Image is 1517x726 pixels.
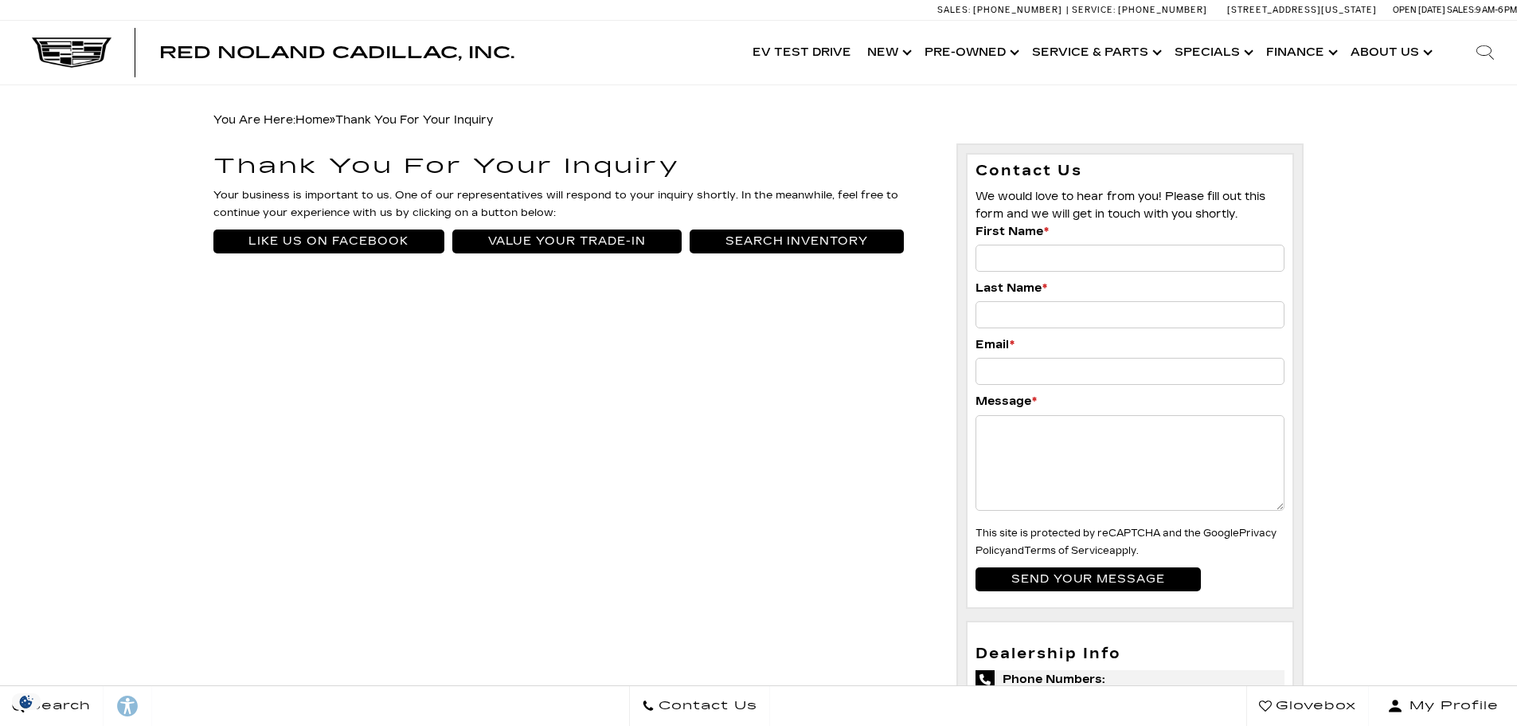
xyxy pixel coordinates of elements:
[975,280,1047,297] label: Last Name
[1343,21,1437,84] a: About Us
[213,113,493,127] span: You Are Here:
[1393,5,1445,15] span: Open [DATE]
[745,21,859,84] a: EV Test Drive
[975,528,1277,556] small: This site is protected by reCAPTCHA and the Google and apply.
[1246,686,1369,726] a: Glovebox
[655,695,757,717] span: Contact Us
[1476,5,1517,15] span: 9 AM-6 PM
[690,230,904,253] a: Search Inventory
[975,163,1285,180] h3: Contact Us
[1024,545,1109,556] a: Terms of Service
[452,230,682,253] a: Value Your Trade-In
[159,43,514,62] span: Red Noland Cadillac, Inc.
[975,646,1285,662] h3: Dealership Info
[8,693,45,710] img: Opt-Out Icon
[159,45,514,61] a: Red Noland Cadillac, Inc.
[937,5,971,15] span: Sales:
[975,190,1265,221] span: We would love to hear from you! Please fill out this form and we will get in touch with you shortly.
[975,567,1201,591] input: Send your message
[859,21,917,84] a: New
[1072,5,1116,15] span: Service:
[975,670,1285,689] span: Phone Numbers:
[213,109,1304,131] div: Breadcrumbs
[213,186,932,222] p: Your business is important to us. One of our representatives will respond to your inquiry shortly...
[629,686,770,726] a: Contact Us
[295,113,330,127] a: Home
[1167,21,1258,84] a: Specials
[32,37,111,68] img: Cadillac Dark Logo with Cadillac White Text
[25,695,91,717] span: Search
[213,155,932,179] h1: Thank You For Your Inquiry
[1118,5,1207,15] span: [PHONE_NUMBER]
[1066,6,1211,14] a: Service: [PHONE_NUMBER]
[1369,686,1517,726] button: Open user profile menu
[1258,21,1343,84] a: Finance
[975,528,1277,556] a: Privacy Policy
[1403,695,1499,717] span: My Profile
[937,6,1066,14] a: Sales: [PHONE_NUMBER]
[1447,5,1476,15] span: Sales:
[1227,5,1377,15] a: [STREET_ADDRESS][US_STATE]
[973,5,1062,15] span: [PHONE_NUMBER]
[1272,695,1356,717] span: Glovebox
[335,113,493,127] span: Thank You For Your Inquiry
[975,336,1015,354] label: Email
[295,113,493,127] span: »
[975,393,1037,410] label: Message
[917,21,1024,84] a: Pre-Owned
[1024,21,1167,84] a: Service & Parts
[8,693,45,710] section: Click to Open Cookie Consent Modal
[213,230,444,253] a: Like Us On Facebook
[975,223,1049,241] label: First Name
